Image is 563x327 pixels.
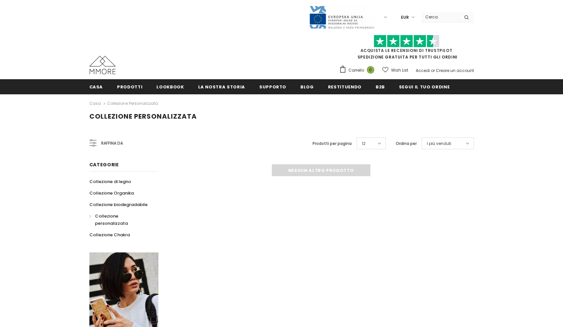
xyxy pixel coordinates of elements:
[89,229,130,241] a: Collezione Chakra
[421,12,459,22] input: Search Site
[367,66,374,74] span: 0
[89,187,134,199] a: Collezione Organika
[89,178,131,185] span: Collezione di legno
[89,210,151,229] a: Collezione personalizzata
[431,68,435,73] span: or
[89,176,131,187] a: Collezione di legno
[89,161,119,168] span: Categorie
[427,140,451,147] span: I più venduti
[89,232,130,238] span: Collezione Chakra
[300,79,314,94] a: Blog
[156,79,184,94] a: Lookbook
[401,14,409,21] span: EUR
[309,14,375,20] a: Javni Razpis
[89,190,134,196] span: Collezione Organika
[95,213,128,226] span: Collezione personalizzata
[399,79,450,94] a: Segui il tuo ordine
[309,5,375,29] img: Javni Razpis
[376,84,385,90] span: B2B
[89,84,103,90] span: Casa
[89,112,197,121] span: Collezione personalizzata
[117,84,142,90] span: Prodotti
[198,79,245,94] a: La nostra storia
[313,140,352,147] label: Prodotti per pagina
[382,64,408,76] a: Wish List
[259,79,286,94] a: supporto
[156,84,184,90] span: Lookbook
[416,68,430,73] a: Accedi
[89,201,148,208] span: Collezione biodegradabile
[107,101,158,106] a: Collezione personalizzata
[362,140,365,147] span: 12
[339,65,378,75] a: Carrello 0
[89,199,148,210] a: Collezione biodegradabile
[89,100,101,107] a: Casa
[374,35,439,48] img: Fidati di Pilot Stars
[89,79,103,94] a: Casa
[391,67,408,74] span: Wish List
[89,56,116,74] img: Casi MMORE
[101,140,123,147] span: Raffina da
[259,84,286,90] span: supporto
[198,84,245,90] span: La nostra storia
[376,79,385,94] a: B2B
[328,79,362,94] a: Restituendo
[339,38,474,60] span: SPEDIZIONE GRATUITA PER TUTTI GLI ORDINI
[117,79,142,94] a: Prodotti
[348,67,364,74] span: Carrello
[300,84,314,90] span: Blog
[396,140,417,147] label: Ordina per
[328,84,362,90] span: Restituendo
[399,84,450,90] span: Segui il tuo ordine
[436,68,474,73] a: Creare un account
[361,48,453,53] a: Acquista le recensioni di TrustPilot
